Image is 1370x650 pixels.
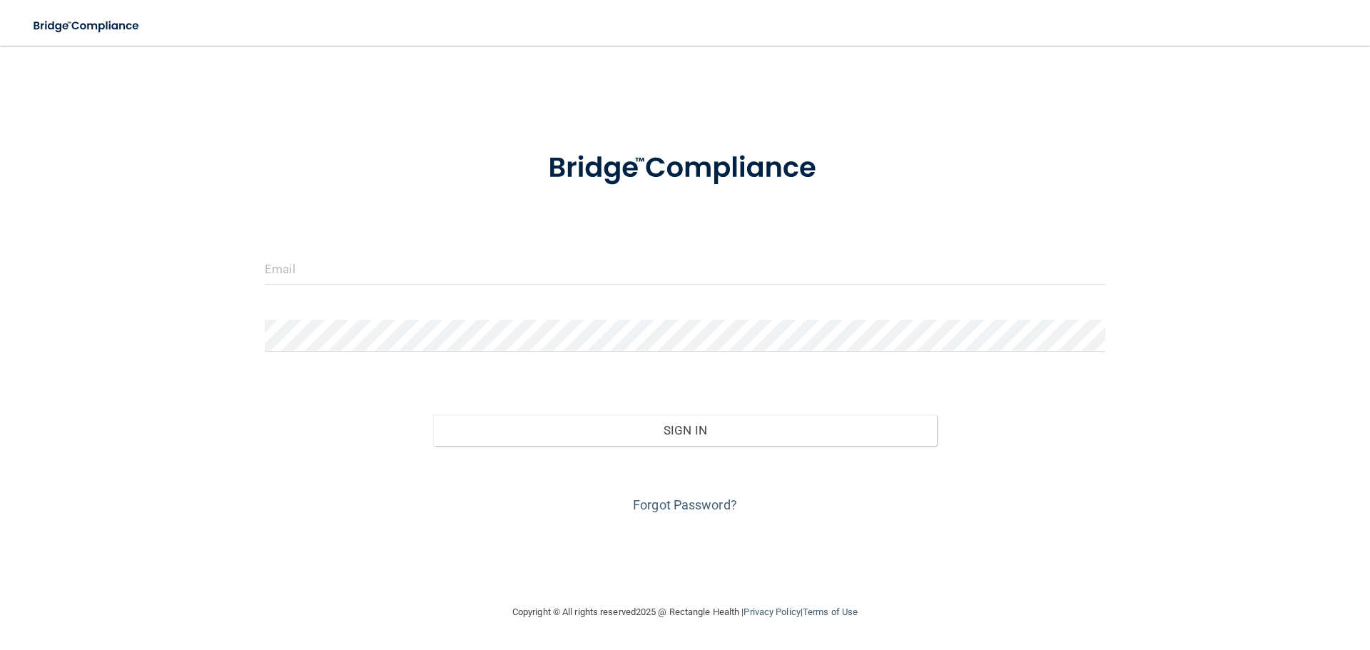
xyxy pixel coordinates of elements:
[803,606,858,617] a: Terms of Use
[265,253,1105,285] input: Email
[633,497,737,512] a: Forgot Password?
[433,415,938,446] button: Sign In
[519,131,851,205] img: bridge_compliance_login_screen.278c3ca4.svg
[21,11,153,41] img: bridge_compliance_login_screen.278c3ca4.svg
[744,606,800,617] a: Privacy Policy
[425,589,945,635] div: Copyright © All rights reserved 2025 @ Rectangle Health | |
